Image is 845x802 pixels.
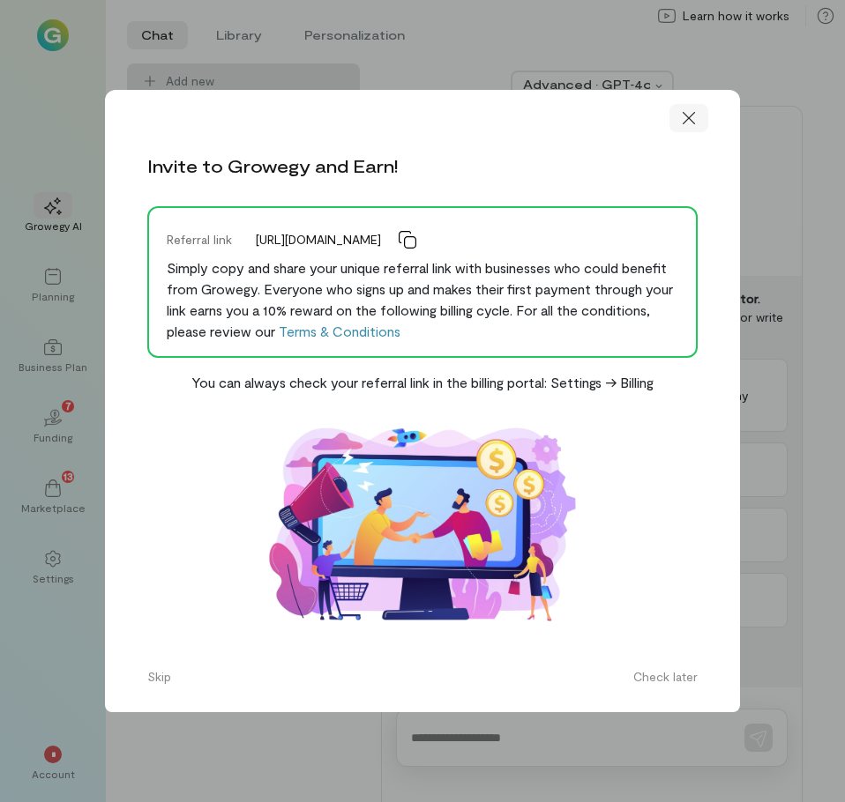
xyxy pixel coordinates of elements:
a: Terms & Conditions [279,323,400,339]
button: Check later [623,663,708,691]
span: Simply copy and share your unique referral link with businesses who could benefit from Growegy. E... [167,259,673,339]
div: Invite to Growegy and Earn! [147,153,398,178]
span: [URL][DOMAIN_NAME] [256,231,381,249]
button: Skip [137,663,182,691]
div: Referral link [156,222,245,257]
img: Affiliate [246,407,599,642]
div: You can always check your referral link in the billing portal: Settings -> Billing [191,372,654,393]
